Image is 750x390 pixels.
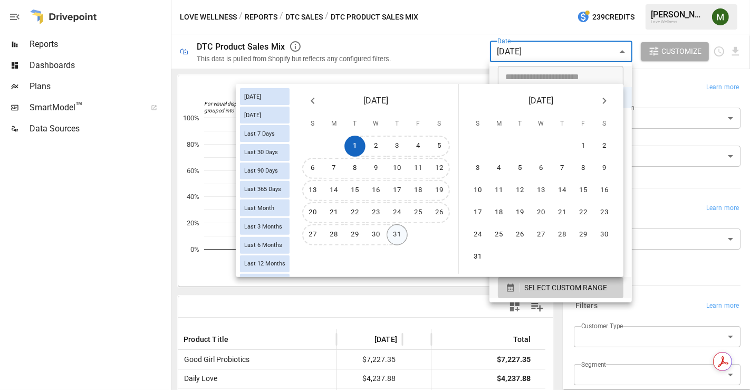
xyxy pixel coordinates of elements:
[387,202,408,223] button: 24
[467,246,488,268] button: 31
[388,113,407,135] span: Thursday
[240,125,290,142] div: Last 7 Days
[573,158,594,179] button: 8
[302,90,323,111] button: Previous month
[531,158,552,179] button: 6
[531,224,552,245] button: 27
[552,202,573,223] button: 21
[468,113,487,135] span: Sunday
[367,113,386,135] span: Wednesday
[553,113,572,135] span: Thursday
[429,136,450,157] button: 5
[509,180,531,201] button: 12
[240,205,278,212] span: Last Month
[429,180,450,201] button: 19
[430,113,449,135] span: Saturday
[552,158,573,179] button: 7
[573,224,594,245] button: 29
[509,202,531,223] button: 19
[488,180,509,201] button: 11
[387,136,408,157] button: 3
[531,202,552,223] button: 20
[387,180,408,201] button: 17
[408,180,429,201] button: 18
[345,113,364,135] span: Tuesday
[408,202,429,223] button: 25
[529,93,554,108] span: [DATE]
[573,180,594,201] button: 15
[240,260,290,267] span: Last 12 Months
[467,158,488,179] button: 3
[366,136,387,157] button: 2
[240,274,290,291] div: Last Year
[489,113,508,135] span: Monday
[408,136,429,157] button: 4
[302,180,323,201] button: 13
[302,202,323,223] button: 20
[509,224,531,245] button: 26
[409,113,428,135] span: Friday
[488,158,509,179] button: 4
[240,186,285,193] span: Last 365 Days
[573,202,594,223] button: 22
[573,136,594,157] button: 1
[240,181,290,198] div: Last 365 Days
[408,158,429,179] button: 11
[594,136,615,157] button: 2
[344,202,366,223] button: 22
[366,202,387,223] button: 23
[595,113,614,135] span: Saturday
[323,158,344,179] button: 7
[240,167,282,174] span: Last 90 Days
[323,180,344,201] button: 14
[488,202,509,223] button: 18
[240,112,265,119] span: [DATE]
[531,180,552,201] button: 13
[240,88,290,105] div: [DATE]
[240,255,290,272] div: Last 12 Months
[240,144,290,160] div: Last 30 Days
[552,180,573,201] button: 14
[240,93,265,100] span: [DATE]
[303,113,322,135] span: Sunday
[387,158,408,179] button: 10
[344,224,366,245] button: 29
[532,113,551,135] span: Wednesday
[387,224,408,245] button: 31
[467,224,488,245] button: 24
[552,224,573,245] button: 28
[240,218,290,235] div: Last 3 Months
[366,158,387,179] button: 9
[240,199,290,216] div: Last Month
[240,107,290,123] div: [DATE]
[511,113,530,135] span: Tuesday
[467,202,488,223] button: 17
[323,202,344,223] button: 21
[366,224,387,245] button: 30
[240,163,290,179] div: Last 90 Days
[364,93,389,108] span: [DATE]
[302,224,323,245] button: 27
[323,224,344,245] button: 28
[240,130,279,137] span: Last 7 Days
[240,242,286,249] span: Last 6 Months
[488,224,509,245] button: 25
[429,202,450,223] button: 26
[594,202,615,223] button: 23
[509,158,531,179] button: 5
[524,281,607,294] span: SELECT CUSTOM RANGE
[594,224,615,245] button: 30
[324,113,343,135] span: Monday
[594,158,615,179] button: 9
[302,158,323,179] button: 6
[344,136,366,157] button: 1
[594,90,615,111] button: Next month
[240,236,290,253] div: Last 6 Months
[344,180,366,201] button: 15
[574,113,593,135] span: Friday
[498,277,623,298] button: SELECT CUSTOM RANGE
[429,158,450,179] button: 12
[366,180,387,201] button: 16
[594,180,615,201] button: 16
[240,223,286,230] span: Last 3 Months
